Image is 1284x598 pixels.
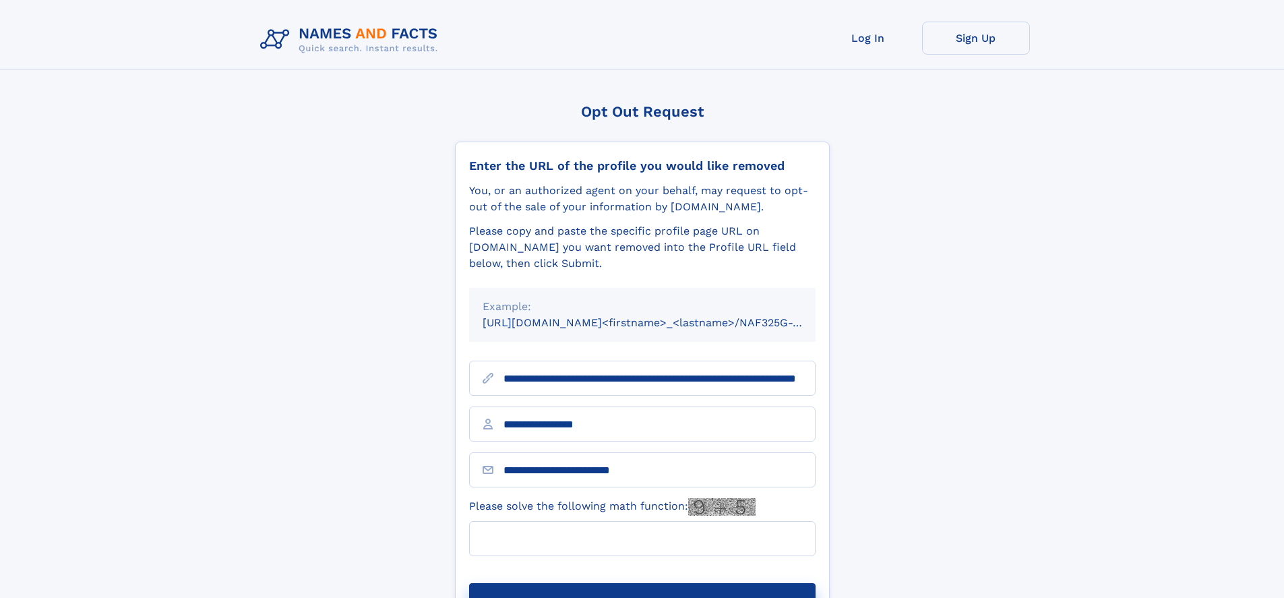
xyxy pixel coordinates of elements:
img: Logo Names and Facts [255,22,449,58]
label: Please solve the following math function: [469,498,756,516]
div: Enter the URL of the profile you would like removed [469,158,816,173]
div: Please copy and paste the specific profile page URL on [DOMAIN_NAME] you want removed into the Pr... [469,223,816,272]
div: You, or an authorized agent on your behalf, may request to opt-out of the sale of your informatio... [469,183,816,215]
a: Log In [814,22,922,55]
div: Example: [483,299,802,315]
div: Opt Out Request [455,103,830,120]
a: Sign Up [922,22,1030,55]
small: [URL][DOMAIN_NAME]<firstname>_<lastname>/NAF325G-xxxxxxxx [483,316,841,329]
